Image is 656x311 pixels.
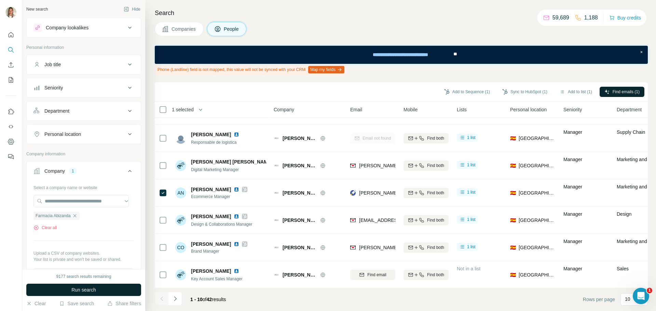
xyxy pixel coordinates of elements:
[26,300,46,307] button: Clear
[191,277,243,281] span: Key Account Sales Manager
[359,190,519,196] span: [PERSON_NAME][EMAIL_ADDRESS][PERSON_NAME][DOMAIN_NAME]
[5,105,16,118] button: Use Surfe on LinkedIn
[27,163,141,182] button: Company1
[5,121,16,133] button: Use Surfe API
[33,268,134,280] button: Upload a list of companies
[563,266,582,271] span: Manager
[404,133,449,143] button: Find both
[519,244,555,251] span: [GEOGRAPHIC_DATA]
[510,217,516,224] span: 🇪🇸
[467,216,476,223] span: 1 list
[427,244,444,251] span: Find both
[27,80,141,96] button: Seniority
[625,296,630,302] p: 10
[71,286,96,293] span: Run search
[5,136,16,148] button: Dashboard
[633,288,649,304] iframe: Intercom live chat
[457,266,480,271] span: Not in a list
[519,217,555,224] span: [GEOGRAPHIC_DATA]
[191,167,239,172] span: Digital Marketing Manager
[27,19,141,36] button: Company lookalikes
[617,211,632,217] span: Design
[584,14,598,22] p: 1,188
[234,187,239,192] img: LinkedIn logo
[44,84,63,91] div: Seniority
[519,271,555,278] span: [GEOGRAPHIC_DATA]
[234,241,239,247] img: LinkedIn logo
[563,184,582,189] span: Manager
[175,133,186,144] img: Avatar
[191,186,231,193] span: [PERSON_NAME]
[191,194,247,200] span: Ecommerce Manager
[155,46,648,64] iframe: Banner
[367,272,386,278] span: Find email
[190,297,226,302] span: results
[359,163,519,168] span: [PERSON_NAME][EMAIL_ADDRESS][PERSON_NAME][DOMAIN_NAME]
[274,272,279,278] img: Logo of Lorena Canals
[467,162,476,168] span: 1 list
[427,135,444,141] span: Find both
[191,268,231,274] span: [PERSON_NAME]
[26,44,141,51] p: Personal information
[555,87,597,97] button: Add to list (1)
[404,160,449,171] button: Find both
[427,217,444,223] span: Find both
[350,244,356,251] img: provider findymail logo
[404,242,449,253] button: Find both
[600,87,644,97] button: Find emails (1)
[5,7,16,18] img: Avatar
[350,270,395,280] button: Find email
[191,140,236,145] span: Responsable de logistica
[33,250,134,256] p: Upload a CSV of company websites.
[44,61,61,68] div: Job title
[404,270,449,280] button: Find both
[404,215,449,225] button: Find both
[617,266,629,271] span: Sales
[5,44,16,56] button: Search
[613,89,640,95] span: Find emails (1)
[563,129,582,135] span: Manager
[274,136,279,141] img: Logo of Lorena Canals
[274,245,279,250] img: Logo of Lorena Canals
[191,131,231,138] span: [PERSON_NAME]
[234,214,239,219] img: LinkedIn logo
[467,244,476,250] span: 1 list
[510,271,516,278] span: 🇪🇸
[168,292,182,306] button: Navigate to next page
[59,300,94,307] button: Save search
[563,211,582,217] span: Manager
[5,151,16,163] button: Feedback
[563,239,582,244] span: Manager
[107,300,141,307] button: Share filters
[359,217,440,223] span: [EMAIL_ADDRESS][DOMAIN_NAME]
[583,296,615,303] span: Rows per page
[46,24,88,31] div: Company lookalikes
[191,213,231,220] span: [PERSON_NAME]
[191,248,247,254] span: Brand Manager
[519,162,555,169] span: [GEOGRAPHIC_DATA]
[190,297,203,302] span: 1 - 10
[224,26,240,32] span: People
[27,103,141,119] button: Department
[5,29,16,41] button: Quick start
[234,268,239,274] img: LinkedIn logo
[191,158,273,165] span: [PERSON_NAME] [PERSON_NAME]
[308,66,344,73] button: Map my fields
[467,135,476,141] span: 1 list
[609,13,641,23] button: Buy credits
[69,168,77,174] div: 1
[274,106,294,113] span: Company
[510,106,547,113] span: Personal location
[27,126,141,142] button: Personal location
[191,241,231,248] span: [PERSON_NAME]
[44,108,69,114] div: Department
[350,106,362,113] span: Email
[350,189,356,196] img: provider rocketreach logo
[191,222,252,227] span: Design & Collaborations Manager
[457,106,467,113] span: Lists
[36,213,71,219] span: Farmacia Abizanda
[175,160,186,171] img: Avatar
[172,106,194,113] span: 1 selected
